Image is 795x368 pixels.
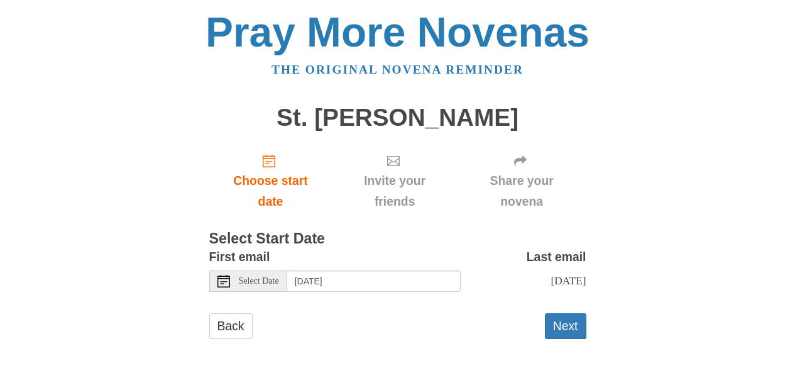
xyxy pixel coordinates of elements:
[209,231,586,247] h3: Select Start Date
[458,143,586,218] div: Click "Next" to confirm your start date first.
[344,170,444,212] span: Invite your friends
[271,63,524,76] a: The original novena reminder
[332,143,457,218] div: Click "Next" to confirm your start date first.
[206,9,589,55] a: Pray More Novenas
[209,313,253,339] a: Back
[209,247,270,267] label: First email
[222,170,320,212] span: Choose start date
[209,104,586,131] h1: St. [PERSON_NAME]
[209,143,332,218] a: Choose start date
[551,274,586,287] span: [DATE]
[470,170,574,212] span: Share your novena
[545,313,586,339] button: Next
[239,277,279,286] span: Select Date
[527,247,586,267] label: Last email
